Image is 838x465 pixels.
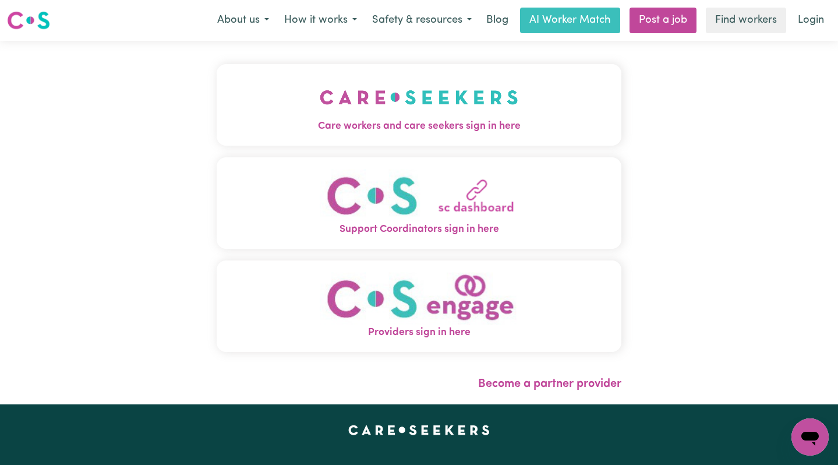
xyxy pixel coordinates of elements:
[791,418,829,456] iframe: Button to launch messaging window
[210,8,277,33] button: About us
[217,64,622,146] button: Care workers and care seekers sign in here
[7,7,50,34] a: Careseekers logo
[348,425,490,435] a: Careseekers home page
[7,10,50,31] img: Careseekers logo
[520,8,620,33] a: AI Worker Match
[217,325,622,340] span: Providers sign in here
[365,8,479,33] button: Safety & resources
[706,8,786,33] a: Find workers
[277,8,365,33] button: How it works
[217,222,622,237] span: Support Coordinators sign in here
[217,260,622,352] button: Providers sign in here
[791,8,831,33] a: Login
[217,157,622,249] button: Support Coordinators sign in here
[478,378,621,390] a: Become a partner provider
[217,119,622,134] span: Care workers and care seekers sign in here
[630,8,696,33] a: Post a job
[479,8,515,33] a: Blog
